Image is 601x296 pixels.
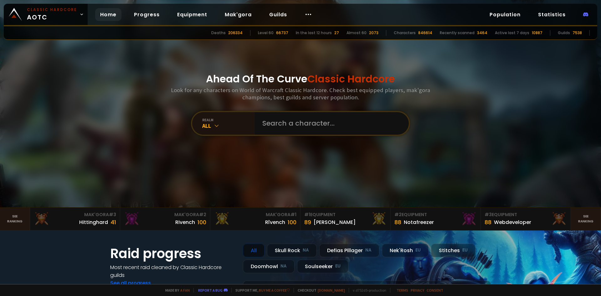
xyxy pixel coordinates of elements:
div: Recently scanned [440,30,475,36]
h3: Look for any characters on World of Warcraft Classic Hardcore. Check best equipped players, mak'g... [168,86,433,101]
div: All [202,122,255,129]
span: Classic Hardcore [307,72,395,86]
small: EU [462,247,468,253]
span: Checkout [294,288,345,293]
div: Mak'Gora [214,211,296,218]
a: Mak'gora [220,8,257,21]
span: # 3 [485,211,492,218]
div: Stitches [431,244,475,257]
small: EU [415,247,421,253]
div: Nek'Rosh [382,244,429,257]
small: EU [335,263,341,269]
div: 206334 [228,30,243,36]
div: Soulseeker [297,260,348,273]
span: # 1 [290,211,296,218]
a: See all progress [110,279,151,287]
div: 100 [198,218,206,226]
div: 10887 [532,30,542,36]
a: Mak'Gora#2Rivench100 [120,208,210,230]
div: Equipment [485,211,567,218]
a: Guilds [264,8,292,21]
small: NA [365,247,372,253]
a: Equipment [172,8,212,21]
small: NA [303,247,309,253]
div: 27 [334,30,339,36]
h1: Raid progress [110,244,235,263]
div: Active last 7 days [495,30,529,36]
div: realm [202,117,255,122]
a: Statistics [533,8,571,21]
a: Terms [397,288,408,293]
div: Defias Pillager [319,244,379,257]
a: #3Equipment88Webdeveloper [481,208,571,230]
div: Deaths [211,30,226,36]
div: Rîvench [265,218,285,226]
span: AOTC [27,7,77,22]
a: Mak'Gora#3Hittinghard41 [30,208,120,230]
div: In the last 12 hours [296,30,332,36]
div: 88 [394,218,401,226]
div: Equipment [304,211,387,218]
a: a fan [180,288,190,293]
a: Consent [427,288,443,293]
input: Search a character... [259,112,401,135]
a: Population [485,8,526,21]
div: 3464 [477,30,487,36]
div: 2073 [369,30,378,36]
h1: Ahead Of The Curve [206,71,395,86]
span: # 2 [394,211,402,218]
div: Level 60 [258,30,274,36]
span: # 2 [199,211,206,218]
div: Skull Rock [267,244,317,257]
div: Almost 60 [347,30,367,36]
div: 88 [485,218,491,226]
div: Mak'Gora [34,211,116,218]
span: # 3 [109,211,116,218]
div: Webdeveloper [494,218,531,226]
div: 100 [288,218,296,226]
div: Hittinghard [79,218,108,226]
a: Mak'Gora#1Rîvench100 [210,208,300,230]
small: Classic Hardcore [27,7,77,13]
a: #1Equipment89[PERSON_NAME] [300,208,391,230]
div: All [243,244,265,257]
span: Made by [162,288,190,293]
div: 89 [304,218,311,226]
div: 66737 [276,30,288,36]
div: Mak'Gora [124,211,206,218]
span: v. d752d5 - production [349,288,386,293]
a: #2Equipment88Notafreezer [391,208,481,230]
div: Doomhowl [243,260,295,273]
div: 41 [110,218,116,226]
a: Classic HardcoreAOTC [4,4,88,25]
div: Notafreezer [404,218,434,226]
div: Guilds [558,30,570,36]
span: Support me, [231,288,290,293]
a: Buy me a coffee [259,288,290,293]
h4: Most recent raid cleaned by Classic Hardcore guilds [110,263,235,279]
div: 7538 [573,30,582,36]
a: Report a bug [198,288,223,293]
div: 846614 [418,30,432,36]
div: Characters [394,30,416,36]
a: Privacy [411,288,424,293]
div: Rivench [175,218,195,226]
div: Equipment [394,211,477,218]
a: Home [95,8,121,21]
a: Seeranking [571,208,601,230]
a: Progress [129,8,165,21]
div: [PERSON_NAME] [314,218,356,226]
small: NA [280,263,287,269]
a: [DOMAIN_NAME] [318,288,345,293]
span: # 1 [304,211,310,218]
